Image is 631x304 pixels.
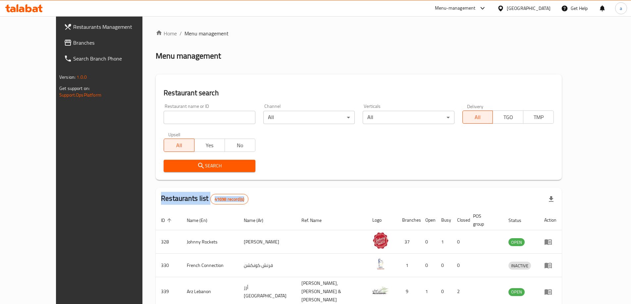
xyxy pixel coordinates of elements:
button: Yes [194,139,225,152]
div: All [363,111,454,124]
div: Menu [544,288,556,296]
th: Action [539,210,562,230]
span: Name (Ar) [244,216,272,224]
button: No [225,139,255,152]
td: 0 [436,254,452,277]
td: 328 [156,230,182,254]
span: TMP [526,112,551,122]
h2: Menu management [156,51,221,61]
a: Branches [59,35,161,51]
div: Menu-management [435,4,476,12]
div: Total records count [210,194,248,204]
nav: breadcrumb [156,29,562,37]
button: All [462,110,493,124]
td: [PERSON_NAME] [238,230,296,254]
td: 0 [452,230,468,254]
img: French Connection [372,256,389,272]
div: [GEOGRAPHIC_DATA] [507,5,551,12]
a: Support.OpsPlatform [59,91,101,99]
div: Menu [544,261,556,269]
a: Restaurants Management [59,19,161,35]
td: Johnny Rockets [182,230,238,254]
label: Upsell [168,132,181,137]
span: POS group [473,212,495,228]
span: All [167,141,192,150]
span: Ref. Name [301,216,330,224]
span: Name (En) [187,216,216,224]
span: OPEN [508,288,525,296]
td: 1 [436,230,452,254]
a: Home [156,29,177,37]
span: Version: [59,73,76,81]
span: 41698 record(s) [211,196,248,202]
td: 37 [397,230,420,254]
td: French Connection [182,254,238,277]
td: فرنش كونكشن [238,254,296,277]
button: TMP [523,110,554,124]
span: 1.0.0 [77,73,87,81]
td: 0 [420,254,436,277]
td: 0 [420,230,436,254]
td: 1 [397,254,420,277]
button: TGO [493,110,523,124]
img: Johnny Rockets [372,232,389,249]
span: No [228,141,253,150]
span: Menu management [184,29,229,37]
span: Search [169,162,250,170]
th: Branches [397,210,420,230]
span: Status [508,216,530,224]
span: OPEN [508,239,525,246]
span: TGO [496,112,521,122]
input: Search for restaurant name or ID.. [164,111,255,124]
li: / [180,29,182,37]
span: All [465,112,491,122]
h2: Restaurant search [164,88,554,98]
div: Menu [544,238,556,246]
span: Search Branch Phone [73,55,156,63]
a: Search Branch Phone [59,51,161,66]
label: Delivery [467,104,484,109]
span: INACTIVE [508,262,531,270]
img: Arz Lebanon [372,282,389,299]
th: Open [420,210,436,230]
td: 330 [156,254,182,277]
span: Yes [197,141,222,150]
span: a [620,5,622,12]
button: All [164,139,194,152]
span: Restaurants Management [73,23,156,31]
th: Logo [367,210,397,230]
button: Search [164,160,255,172]
div: OPEN [508,238,525,246]
span: Get support on: [59,84,90,93]
td: 0 [452,254,468,277]
div: Export file [543,191,559,207]
div: All [263,111,355,124]
span: ID [161,216,174,224]
th: Busy [436,210,452,230]
span: Branches [73,39,156,47]
h2: Restaurants list [161,194,248,204]
th: Closed [452,210,468,230]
